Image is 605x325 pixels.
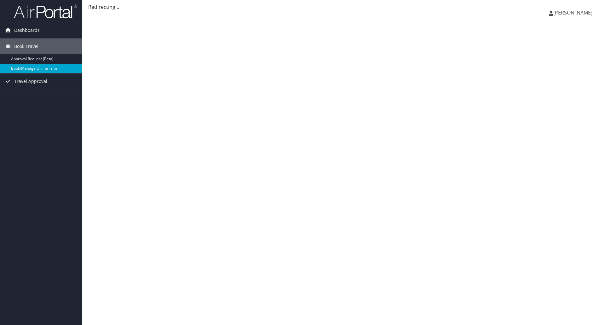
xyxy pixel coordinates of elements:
[14,38,38,54] span: Book Travel
[549,3,599,22] a: [PERSON_NAME]
[88,3,599,11] div: Redirecting...
[553,9,592,16] span: [PERSON_NAME]
[14,73,47,89] span: Travel Approval
[14,22,40,38] span: Dashboards
[14,4,77,19] img: airportal-logo.png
